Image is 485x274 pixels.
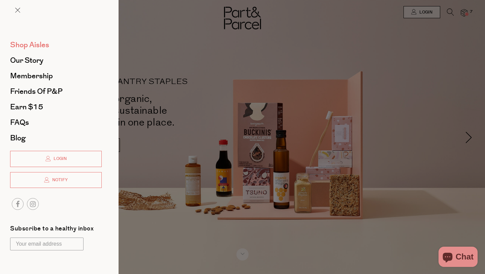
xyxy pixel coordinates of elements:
a: Our Story [10,57,102,64]
span: FAQs [10,117,29,128]
inbox-online-store-chat: Shopify online store chat [437,247,480,269]
a: Friends of P&P [10,88,102,95]
a: Shop Aisles [10,41,102,49]
a: Blog [10,134,102,142]
span: Blog [10,133,26,143]
a: Notify [10,172,102,188]
span: Our Story [10,55,43,66]
a: FAQs [10,119,102,126]
label: Subscribe to a healthy inbox [10,226,94,234]
a: Earn $15 [10,103,102,111]
input: Your email address [10,238,84,250]
span: Notify [51,177,68,183]
span: Membership [10,71,53,81]
a: Login [10,151,102,167]
span: Friends of P&P [10,86,63,97]
span: Shop Aisles [10,39,49,50]
span: Login [52,156,67,162]
a: Membership [10,72,102,80]
span: Earn $15 [10,102,43,112]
